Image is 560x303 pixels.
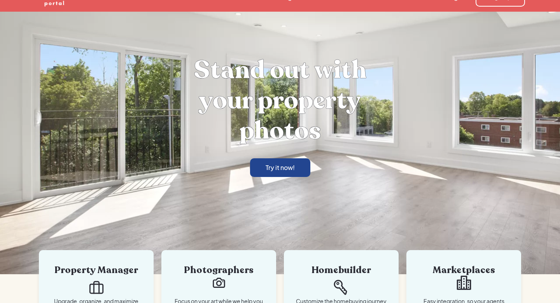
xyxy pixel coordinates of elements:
[51,266,142,275] div: Property Manager
[296,266,387,275] div: Homebuilder
[163,55,397,146] h1: Stand out with your property photos
[266,163,295,172] div: Try it now!
[173,266,264,275] div: Photographers
[250,158,310,177] a: Try it now!
[418,266,509,275] div: Marketplaces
